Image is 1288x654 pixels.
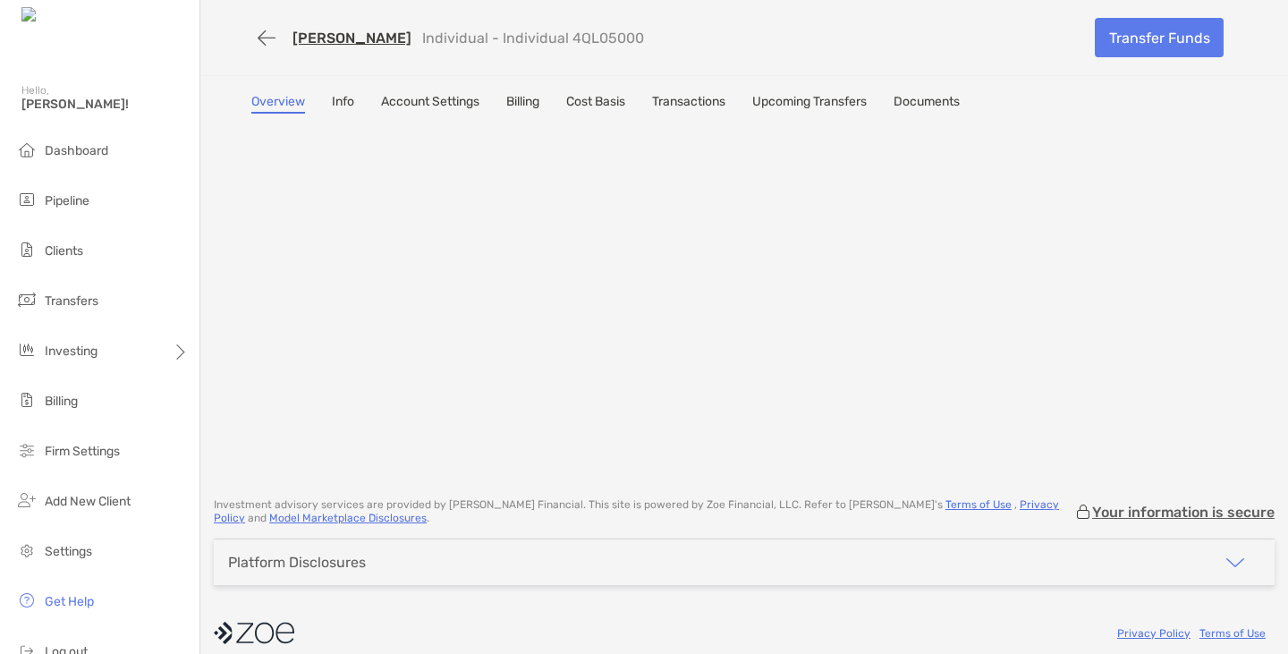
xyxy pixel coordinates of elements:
[945,498,1012,511] a: Terms of Use
[45,293,98,309] span: Transfers
[21,7,97,24] img: Zoe Logo
[1224,552,1246,573] img: icon arrow
[21,97,189,112] span: [PERSON_NAME]!
[894,94,960,114] a: Documents
[1199,627,1266,640] a: Terms of Use
[45,594,94,609] span: Get Help
[16,489,38,511] img: add_new_client icon
[332,94,354,114] a: Info
[422,30,644,47] p: Individual - Individual 4QL05000
[1117,627,1191,640] a: Privacy Policy
[45,243,83,259] span: Clients
[214,613,294,653] img: company logo
[652,94,725,114] a: Transactions
[1092,504,1275,521] p: Your information is secure
[45,444,120,459] span: Firm Settings
[45,394,78,409] span: Billing
[1095,18,1224,57] a: Transfer Funds
[269,512,427,524] a: Model Marketplace Disclosures
[506,94,539,114] a: Billing
[16,239,38,260] img: clients icon
[45,494,131,509] span: Add New Client
[381,94,479,114] a: Account Settings
[45,344,97,359] span: Investing
[228,554,366,571] div: Platform Disclosures
[16,189,38,210] img: pipeline icon
[292,30,411,47] a: [PERSON_NAME]
[45,143,108,158] span: Dashboard
[16,389,38,411] img: billing icon
[16,139,38,160] img: dashboard icon
[16,339,38,361] img: investing icon
[45,193,89,208] span: Pipeline
[752,94,867,114] a: Upcoming Transfers
[214,498,1059,524] a: Privacy Policy
[566,94,625,114] a: Cost Basis
[16,590,38,611] img: get-help icon
[45,544,92,559] span: Settings
[16,539,38,561] img: settings icon
[251,94,305,114] a: Overview
[16,439,38,461] img: firm-settings icon
[16,289,38,310] img: transfers icon
[214,498,1074,525] p: Investment advisory services are provided by [PERSON_NAME] Financial . This site is powered by Zo...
